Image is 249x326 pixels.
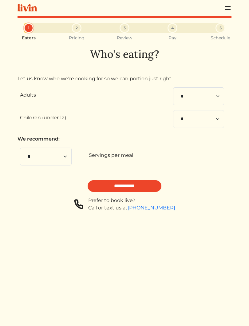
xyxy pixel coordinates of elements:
[224,4,231,12] img: menu_hamburger-cb6d353cf0ecd9f46ceae1c99ecbeb4a00e71ca567a856bd81f57e9d8c17bb26.svg
[124,25,126,31] span: 3
[18,48,231,60] h1: Who's eating?
[22,35,36,41] small: Eaters
[69,35,85,41] small: Pricing
[74,197,83,212] img: phone-a8f1853615f4955a6c6381654e1c0f7430ed919b147d78756318837811cda3a7.svg
[88,197,175,204] div: Prefer to book live?
[20,114,66,121] label: Children (under 12)
[18,75,231,82] p: Let us know who we're cooking for so we can portion just right.
[219,25,222,31] span: 5
[128,205,175,211] a: [PHONE_NUMBER]
[76,25,78,31] span: 2
[168,35,176,41] small: Pay
[89,152,133,159] label: Servings per meal
[18,135,231,143] p: We recommend:
[20,91,36,99] label: Adults
[211,35,230,41] small: Schedule
[88,204,175,212] div: Call or text us at
[18,4,37,12] img: livin-logo-a0d97d1a881af30f6274990eb6222085a2533c92bbd1e4f22c21b4f0d0e3210c.svg
[117,35,132,41] small: Review
[28,25,30,31] span: 1
[171,25,174,31] span: 4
